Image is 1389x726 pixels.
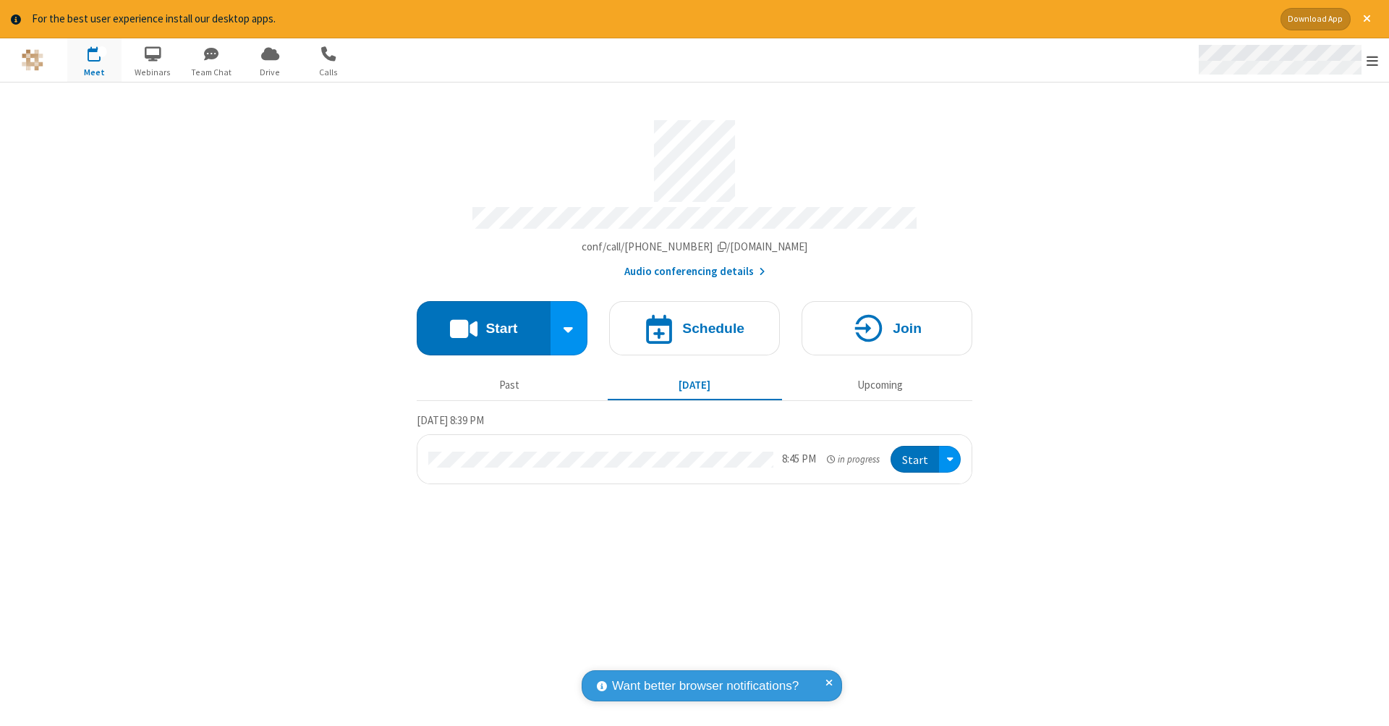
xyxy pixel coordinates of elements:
div: 8:45 PM [782,451,816,468]
h4: Start [485,321,517,335]
div: 1 [98,46,107,57]
button: Audio conferencing details [624,263,765,280]
h4: Schedule [682,321,744,335]
button: Copy my meeting room linkCopy my meeting room link [582,239,808,256]
section: Account details [417,109,972,279]
h4: Join [893,321,922,335]
section: Today's Meetings [417,412,972,484]
em: in progress [827,452,880,466]
span: Drive [243,66,297,79]
div: Start conference options [551,301,588,355]
div: For the best user experience install our desktop apps. [32,11,1270,28]
span: Copy my meeting room link [582,240,808,253]
button: Start [417,301,551,355]
button: Schedule [609,301,780,355]
button: Join [802,301,972,355]
span: Meet [67,66,122,79]
span: Team Chat [184,66,239,79]
button: Upcoming [793,372,967,400]
span: Webinars [126,66,180,79]
button: Download App [1280,8,1351,30]
button: [DATE] [608,372,782,400]
div: Open menu [1185,38,1389,82]
div: Open menu [939,446,961,473]
button: Logo [5,38,59,82]
img: QA Selenium DO NOT DELETE OR CHANGE [22,49,43,71]
button: Past [422,372,597,400]
span: Calls [302,66,356,79]
span: Want better browser notifications? [612,677,799,696]
span: [DATE] 8:39 PM [417,413,484,427]
button: Close alert [1356,8,1378,30]
button: Start [891,446,939,473]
